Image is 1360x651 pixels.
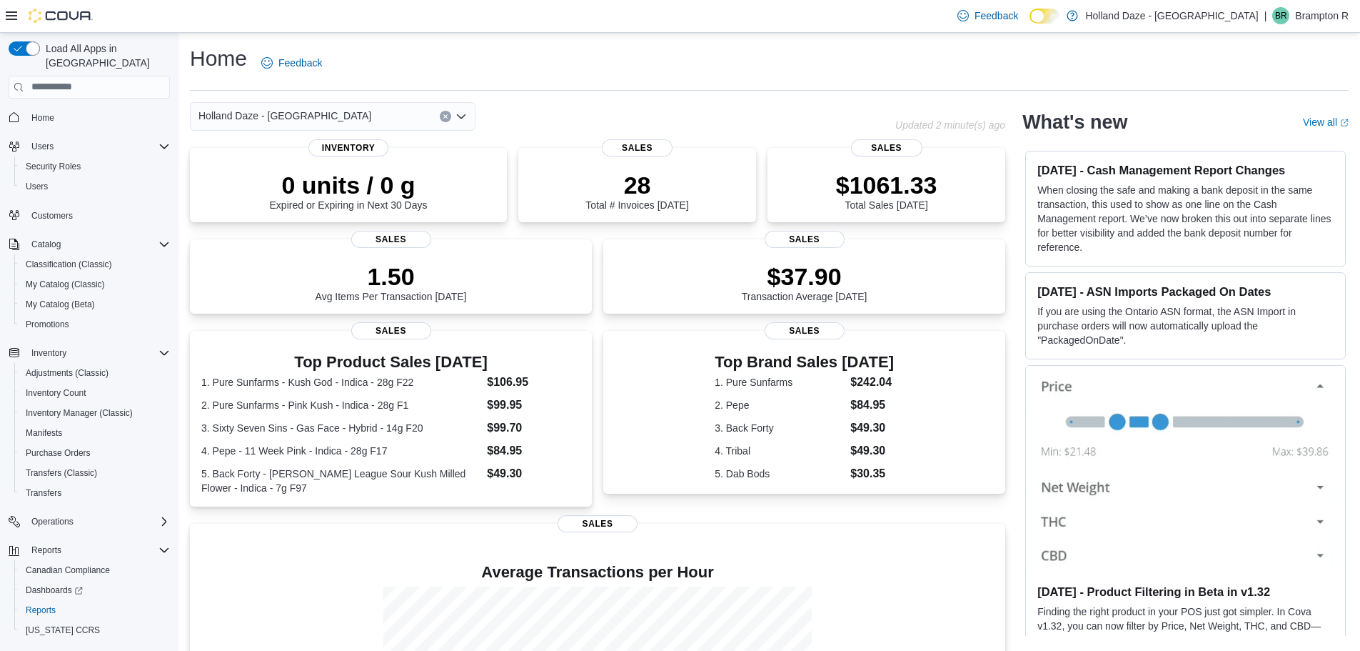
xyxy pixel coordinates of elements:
p: When closing the safe and making a bank deposit in the same transaction, this used to show as one... [1037,183,1334,254]
span: Transfers (Classic) [20,464,170,482]
span: Inventory Count [26,387,86,399]
a: My Catalog (Classic) [20,276,111,293]
button: My Catalog (Classic) [14,274,176,294]
a: Promotions [20,316,75,333]
a: Feedback [256,49,328,77]
span: Load All Apps in [GEOGRAPHIC_DATA] [40,41,170,70]
p: 0 units / 0 g [270,171,428,199]
h3: [DATE] - Product Filtering in Beta in v1.32 [1037,585,1334,599]
input: Dark Mode [1029,9,1059,24]
span: Customers [31,210,73,222]
span: Canadian Compliance [26,565,110,576]
div: Brampton R [1272,7,1289,24]
p: 1.50 [316,262,467,291]
button: Transfers (Classic) [14,463,176,483]
button: Customers [3,205,176,226]
p: Updated 2 minute(s) ago [895,119,1005,131]
a: Inventory Manager (Classic) [20,404,138,422]
button: Purchase Orders [14,443,176,463]
button: Classification (Classic) [14,254,176,274]
button: Canadian Compliance [14,560,176,580]
span: Dashboards [26,585,83,596]
span: Security Roles [26,161,81,172]
span: Promotions [20,316,170,333]
button: Inventory Count [14,383,176,403]
span: Operations [31,516,74,527]
span: Transfers (Classic) [26,467,97,479]
span: Transfers [26,487,61,499]
a: Transfers (Classic) [20,464,103,482]
a: Manifests [20,424,68,442]
p: | [1264,7,1267,24]
span: Feedback [278,56,322,70]
a: Adjustments (Classic) [20,364,114,382]
dt: 1. Pure Sunfarms - Kush God - Indica - 28g F22 [201,375,481,389]
span: Sales [851,139,922,156]
span: Inventory [26,344,170,362]
span: My Catalog (Classic) [26,279,105,290]
h2: What's new [1022,111,1127,134]
span: Users [26,181,48,192]
dd: $242.04 [850,374,894,391]
span: My Catalog (Beta) [20,296,170,313]
span: Inventory [308,139,388,156]
dt: 2. Pure Sunfarms - Pink Kush - Indica - 28g F1 [201,398,481,412]
span: Catalog [26,236,170,253]
span: Purchase Orders [26,447,91,459]
h3: [DATE] - ASN Imports Packaged On Dates [1037,284,1334,299]
dt: 3. Sixty Seven Sins - Gas Face - Hybrid - 14g F20 [201,421,481,435]
button: Adjustments (Classic) [14,363,176,383]
button: Inventory [26,344,72,362]
button: Manifests [14,423,176,443]
span: Reports [26,542,170,559]
span: Canadian Compliance [20,562,170,579]
span: Sales [351,322,431,339]
dd: $106.95 [487,374,580,391]
div: Expired or Expiring in Next 30 Days [270,171,428,211]
button: Reports [3,540,176,560]
p: $37.90 [742,262,867,291]
span: Dashboards [20,582,170,599]
a: Classification (Classic) [20,256,118,273]
div: Total Sales [DATE] [836,171,937,211]
dd: $49.30 [487,465,580,482]
a: [US_STATE] CCRS [20,622,106,639]
p: Holland Daze - [GEOGRAPHIC_DATA] [1085,7,1258,24]
h3: Top Brand Sales [DATE] [715,354,894,371]
span: Adjustments (Classic) [26,367,109,379]
dt: 4. Tribal [715,444,845,458]
span: Customers [26,207,170,224]
button: Clear input [440,111,451,122]
dt: 5. Back Forty - [PERSON_NAME] League Sour Kush Milled Flower - Indica - 7g F97 [201,467,481,495]
dt: 2. Pepe [715,398,845,412]
span: Inventory [31,347,66,359]
a: Feedback [952,1,1024,30]
span: Sales [558,515,638,532]
button: My Catalog (Beta) [14,294,176,314]
span: Inventory Manager (Classic) [26,407,133,419]
span: Security Roles [20,158,170,175]
span: Sales [602,139,673,156]
a: Reports [20,602,61,619]
a: Transfers [20,484,67,502]
dd: $30.35 [850,465,894,482]
span: BR [1275,7,1287,24]
dd: $49.30 [850,442,894,459]
dd: $99.95 [487,397,580,414]
a: View allExternal link [1303,116,1349,128]
button: Home [3,107,176,128]
h3: Top Product Sales [DATE] [201,354,580,371]
button: Catalog [26,236,66,253]
button: [US_STATE] CCRS [14,620,176,640]
span: [US_STATE] CCRS [26,625,100,636]
div: Avg Items Per Transaction [DATE] [316,262,467,302]
dd: $84.95 [850,397,894,414]
span: Reports [26,605,56,616]
a: Dashboards [20,582,89,599]
dt: 3. Back Forty [715,421,845,435]
dd: $99.70 [487,419,580,437]
button: Inventory Manager (Classic) [14,403,176,423]
button: Inventory [3,343,176,363]
button: Operations [3,512,176,532]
